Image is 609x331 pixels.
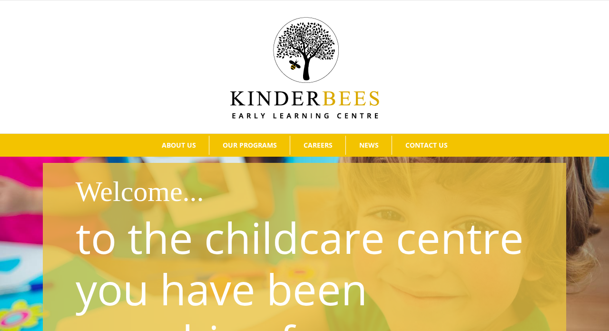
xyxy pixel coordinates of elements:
nav: Main Menu [14,134,595,157]
a: CONTACT US [392,136,461,155]
span: ABOUT US [162,142,196,149]
span: CAREERS [304,142,333,149]
a: ABOUT US [148,136,209,155]
a: CAREERS [290,136,345,155]
a: NEWS [346,136,392,155]
span: OUR PROGRAMS [223,142,277,149]
h1: Welcome... [76,171,560,211]
a: OUR PROGRAMS [209,136,290,155]
img: Kinder Bees Logo [230,17,379,119]
span: CONTACT US [405,142,448,149]
span: NEWS [359,142,379,149]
